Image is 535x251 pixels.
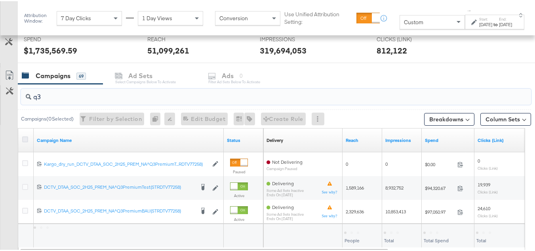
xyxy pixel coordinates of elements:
div: Delivery [267,136,283,142]
a: Kargo_dry_run_DCTV_DTAA_SOC_2H25_PREM_NA^Q3PremiumT...RDTV77258) [44,160,208,167]
div: Attribution Window: [24,11,53,23]
div: 51,099,261 [147,44,189,55]
span: 24,610 [478,204,490,210]
span: 0 [346,160,348,166]
a: Reflects the ability of your Ad Campaign to achieve delivery based on ad states, schedule and bud... [267,136,283,142]
div: [DATE] [499,20,512,27]
span: 1,589,166 [346,184,364,190]
div: DCTV_DTAA_SOC_2H25_PREM_NA^Q3PremiumTest(STRDTV77258) [44,183,194,189]
div: [DATE] [479,20,492,27]
sub: Some Ad Sets Inactive [267,211,304,215]
span: 0 [385,160,388,166]
span: Not Delivering [272,158,303,164]
strong: to [492,20,499,26]
div: 812,122 [377,44,407,55]
sub: Clicks (Link) [478,165,498,169]
span: Total Spend [424,236,449,242]
span: 19,939 [478,180,490,186]
sub: Clicks (Link) [478,212,498,217]
span: CLICKS (LINK) [377,34,436,42]
span: $0.00 [425,160,454,166]
a: Shows the current state of your Ad Campaign. [227,136,260,142]
span: REACH [147,34,207,42]
a: Your campaign name. [37,136,221,142]
a: DCTV_DTAA_SOC_2H25_PREM_NA^Q3PremiumBAU(STRDTV77258) [44,207,194,215]
sub: Some Ad Sets Inactive [267,187,304,192]
a: The number of times your ad was served. On mobile apps an ad is counted as served the first time ... [385,136,419,142]
a: DCTV_DTAA_SOC_2H25_PREM_NA^Q3PremiumTest(STRDTV77258) [44,183,194,191]
input: Search Campaigns by Name, ID or Objective [31,85,486,100]
span: $94,320.67 [425,184,454,190]
button: Column Sets [480,112,531,125]
span: Delivering [272,179,294,185]
button: Breakdowns [424,112,474,125]
span: 10,853,413 [385,207,406,213]
div: 69 [76,71,86,79]
span: 1 Day Views [142,13,172,21]
label: Use Unified Attribution Setting: [284,10,353,24]
span: People [345,236,360,242]
span: 8,932,752 [385,184,404,190]
label: Paused [230,168,248,173]
span: Conversion [219,13,248,21]
div: 0 [150,111,164,124]
span: Custom [404,17,423,25]
span: Total [384,236,394,242]
span: 7 Day Clicks [61,13,91,21]
label: Active [230,216,248,221]
sub: ends on [DATE] [267,192,304,196]
span: ↑ [466,8,473,11]
span: 0 [478,157,480,163]
sub: Clicks (Link) [478,188,498,193]
span: 2,329,636 [346,207,364,213]
a: The number of people your ad was served to. [346,136,379,142]
label: Start: [479,15,492,21]
label: End: [499,15,512,21]
a: The total amount spent to date. [425,136,471,142]
span: IMPRESSIONS [260,34,319,42]
span: Total [476,236,486,242]
div: 319,694,053 [260,44,307,55]
sub: ends on [DATE] [267,215,304,220]
span: Delivering [272,203,294,209]
label: Active [230,192,248,197]
span: SPEND [24,34,83,42]
span: $97,050.97 [425,208,454,214]
div: Campaigns [36,70,70,79]
div: DCTV_DTAA_SOC_2H25_PREM_NA^Q3PremiumBAU(STRDTV77258) [44,207,194,213]
sub: Campaign Paused [267,165,303,170]
div: $1,735,569.59 [24,44,77,55]
div: Campaigns ( 0 Selected) [21,114,74,121]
